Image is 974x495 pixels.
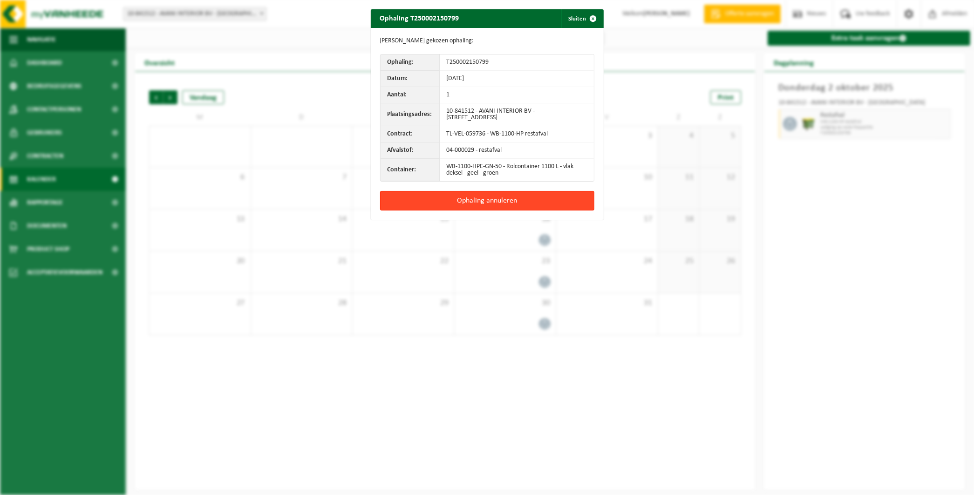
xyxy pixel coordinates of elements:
th: Afvalstof: [381,142,440,159]
td: TL-VEL-059736 - WB-1100-HP restafval [440,126,594,142]
td: WB-1100-HPE-GN-50 - Rolcontainer 1100 L - vlak deksel - geel - groen [440,159,594,181]
th: Contract: [381,126,440,142]
h2: Ophaling T250002150799 [371,9,469,27]
td: 1 [440,87,594,103]
td: T250002150799 [440,54,594,71]
p: [PERSON_NAME] gekozen ophaling: [380,37,594,45]
td: [DATE] [440,71,594,87]
button: Ophaling annuleren [380,191,594,210]
td: 10-841512 - AVANI INTERIOR BV - [STREET_ADDRESS] [440,103,594,126]
th: Container: [381,159,440,181]
th: Plaatsingsadres: [381,103,440,126]
th: Aantal: [381,87,440,103]
th: Ophaling: [381,54,440,71]
button: Sluiten [561,9,603,28]
td: 04-000029 - restafval [440,142,594,159]
th: Datum: [381,71,440,87]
